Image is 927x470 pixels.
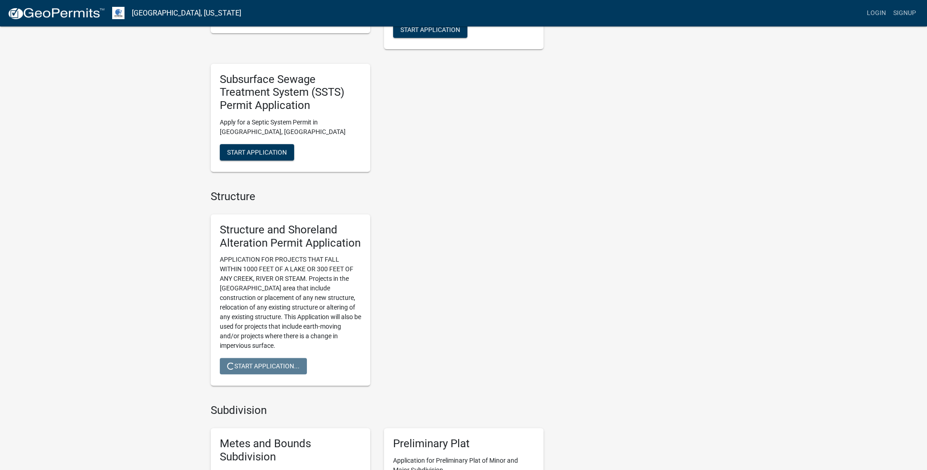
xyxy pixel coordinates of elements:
[220,118,361,137] p: Apply for a Septic System Permit in [GEOGRAPHIC_DATA], [GEOGRAPHIC_DATA]
[220,223,361,250] h5: Structure and Shoreland Alteration Permit Application
[220,255,361,351] p: APPLICATION FOR PROJECTS THAT FALL WITHIN 1000 FEET OF A LAKE OR 300 FEET OF ANY CREEK, RIVER OR ...
[890,5,920,22] a: Signup
[400,26,460,33] span: Start Application
[220,437,361,464] h5: Metes and Bounds Subdivision
[227,362,300,370] span: Start Application...
[393,21,467,38] button: Start Application
[227,148,287,155] span: Start Application
[393,437,534,450] h5: Preliminary Plat
[211,404,544,417] h4: Subdivision
[220,144,294,160] button: Start Application
[220,73,361,112] h5: Subsurface Sewage Treatment System (SSTS) Permit Application
[112,7,124,19] img: Otter Tail County, Minnesota
[132,5,241,21] a: [GEOGRAPHIC_DATA], [US_STATE]
[211,190,544,203] h4: Structure
[220,358,307,374] button: Start Application...
[863,5,890,22] a: Login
